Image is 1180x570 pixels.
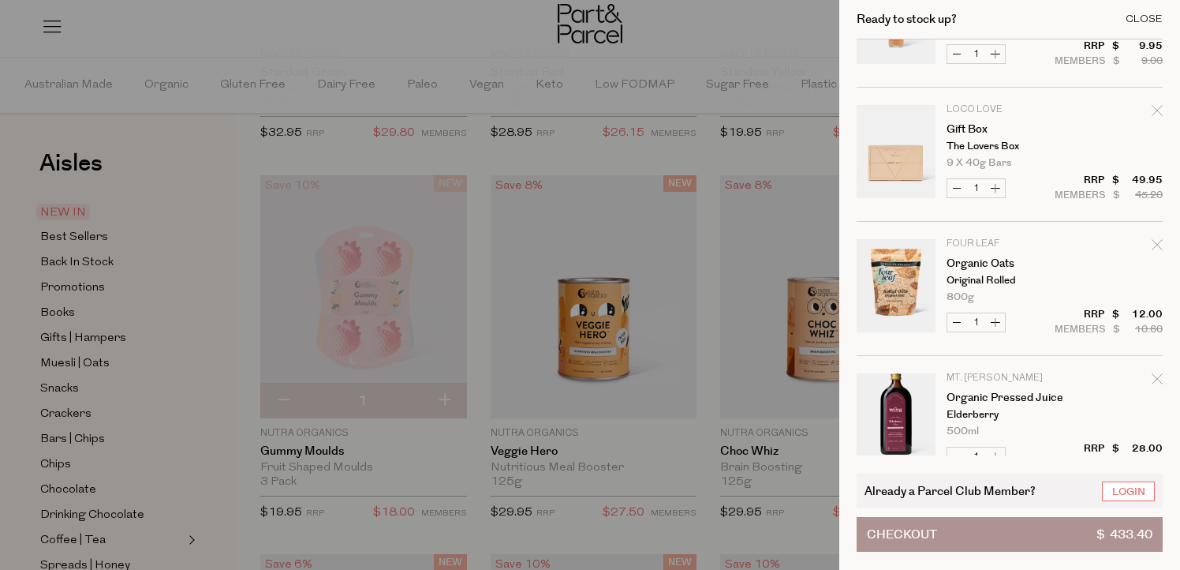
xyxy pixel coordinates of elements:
[857,517,1163,552] button: Checkout$ 433.40
[947,258,1069,269] a: Organic Oats
[947,105,1069,114] p: Loco Love
[867,518,937,551] span: Checkout
[947,276,1069,286] p: Original Rolled
[1152,371,1163,392] div: Remove Organic Pressed Juice
[947,392,1069,403] a: Organic Pressed Juice
[947,158,1011,168] span: 9 x 40g Bars
[947,141,1069,152] p: The Lovers Box
[966,45,986,63] input: QTY Satay Sauce
[947,426,979,437] span: 500ml
[1102,482,1155,501] a: Login
[966,179,986,197] input: QTY Gift Box
[966,448,986,466] input: QTY Organic Pressed Juice
[1096,518,1152,551] span: $ 433.40
[947,373,1069,383] p: Mt. [PERSON_NAME]
[1152,103,1163,124] div: Remove Gift Box
[1126,14,1163,24] div: Close
[947,410,1069,420] p: Elderberry
[947,239,1069,249] p: Four Leaf
[1152,237,1163,258] div: Remove Organic Oats
[947,124,1069,135] a: Gift Box
[857,13,957,25] h2: Ready to stock up?
[864,482,1036,500] span: Already a Parcel Club Member?
[947,292,974,302] span: 800g
[966,313,986,332] input: QTY Organic Oats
